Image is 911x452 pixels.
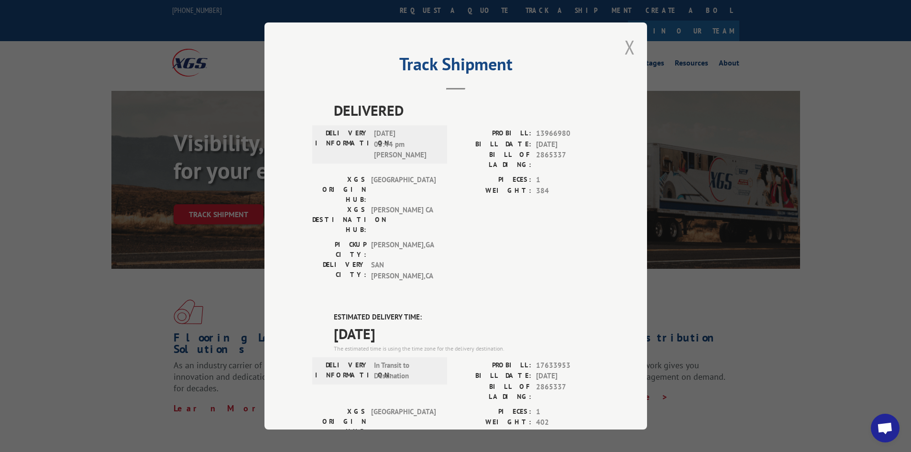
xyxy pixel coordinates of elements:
span: [PERSON_NAME] CA [371,205,436,235]
h2: Track Shipment [312,57,599,76]
span: In Transit to Destination [374,360,439,382]
label: PICKUP CITY: [312,240,366,260]
span: 1 [536,407,599,418]
span: 2865337 [536,382,599,402]
span: [DATE] [536,139,599,150]
label: WEIGHT: [456,186,531,197]
span: [PERSON_NAME] , GA [371,240,436,260]
span: 384 [536,186,599,197]
label: XGS ORIGIN HUB: [312,175,366,205]
label: XGS DESTINATION HUB: [312,205,366,235]
label: BILL DATE: [456,371,531,382]
label: ESTIMATED DELIVERY TIME: [334,312,599,323]
label: PROBILL: [456,360,531,371]
span: DELIVERED [334,99,599,121]
span: 2865337 [536,150,599,170]
label: PIECES: [456,407,531,418]
span: [DATE] 03:44 pm [PERSON_NAME] [374,128,439,161]
span: 17633953 [536,360,599,371]
label: BILL OF LADING: [456,382,531,402]
button: Close modal [625,34,635,60]
label: DELIVERY CITY: [312,260,366,281]
span: 1 [536,175,599,186]
span: [DATE] [536,371,599,382]
label: DELIVERY INFORMATION: [315,360,369,382]
label: DELIVERY INFORMATION: [315,128,369,161]
span: 13966980 [536,128,599,139]
span: [DATE] [334,323,599,344]
span: [GEOGRAPHIC_DATA] [371,175,436,205]
span: 402 [536,417,599,428]
label: BILL DATE: [456,139,531,150]
label: XGS ORIGIN HUB: [312,407,366,437]
span: [GEOGRAPHIC_DATA] [371,407,436,437]
div: The estimated time is using the time zone for the delivery destination. [334,344,599,353]
div: Open chat [871,414,900,442]
label: BILL OF LADING: [456,150,531,170]
label: WEIGHT: [456,417,531,428]
label: PIECES: [456,175,531,186]
span: SAN [PERSON_NAME] , CA [371,260,436,281]
label: PROBILL: [456,128,531,139]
